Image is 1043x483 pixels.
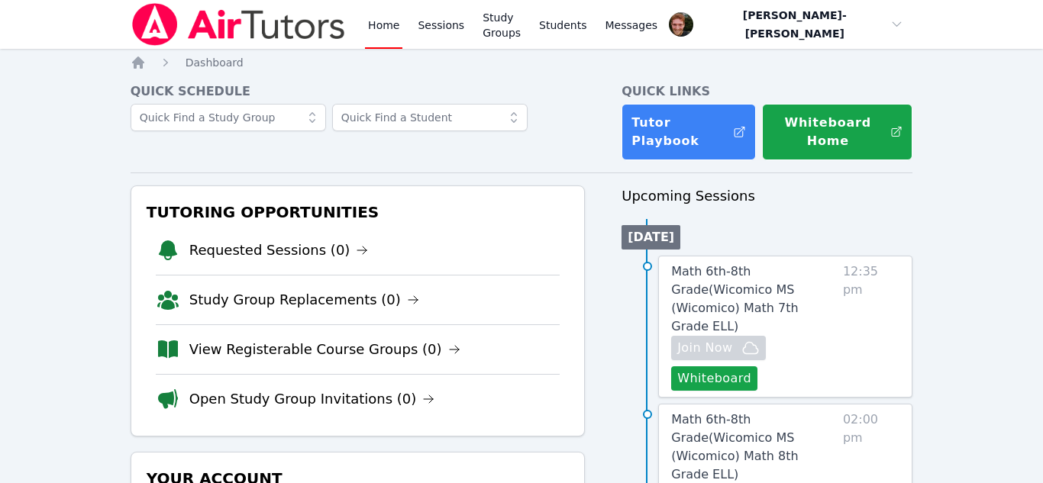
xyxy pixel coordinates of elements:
[762,104,912,160] button: Whiteboard Home
[605,18,658,33] span: Messages
[131,104,326,131] input: Quick Find a Study Group
[131,3,347,46] img: Air Tutors
[131,82,586,101] h4: Quick Schedule
[189,289,419,311] a: Study Group Replacements (0)
[671,366,757,391] button: Whiteboard
[189,240,369,261] a: Requested Sessions (0)
[186,55,244,70] a: Dashboard
[622,225,680,250] li: [DATE]
[186,56,244,69] span: Dashboard
[671,264,798,333] span: Math 6th-8th Grade ( Wicomico MS (Wicomico) Math 7th Grade ELL )
[622,82,912,101] h4: Quick Links
[332,104,528,131] input: Quick Find a Student
[131,55,913,70] nav: Breadcrumb
[677,339,732,357] span: Join Now
[189,339,460,360] a: View Registerable Course Groups (0)
[189,388,435,410] a: Open Study Group Invitations (0)
[622,185,912,207] h3: Upcoming Sessions
[622,104,756,160] a: Tutor Playbook
[144,198,573,226] h3: Tutoring Opportunities
[671,262,837,336] a: Math 6th-8th Grade(Wicomico MS (Wicomico) Math 7th Grade ELL)
[671,336,766,360] button: Join Now
[671,412,798,481] span: Math 6th-8th Grade ( Wicomico MS (Wicomico) Math 8th Grade ELL )
[843,262,899,391] span: 12:35 pm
